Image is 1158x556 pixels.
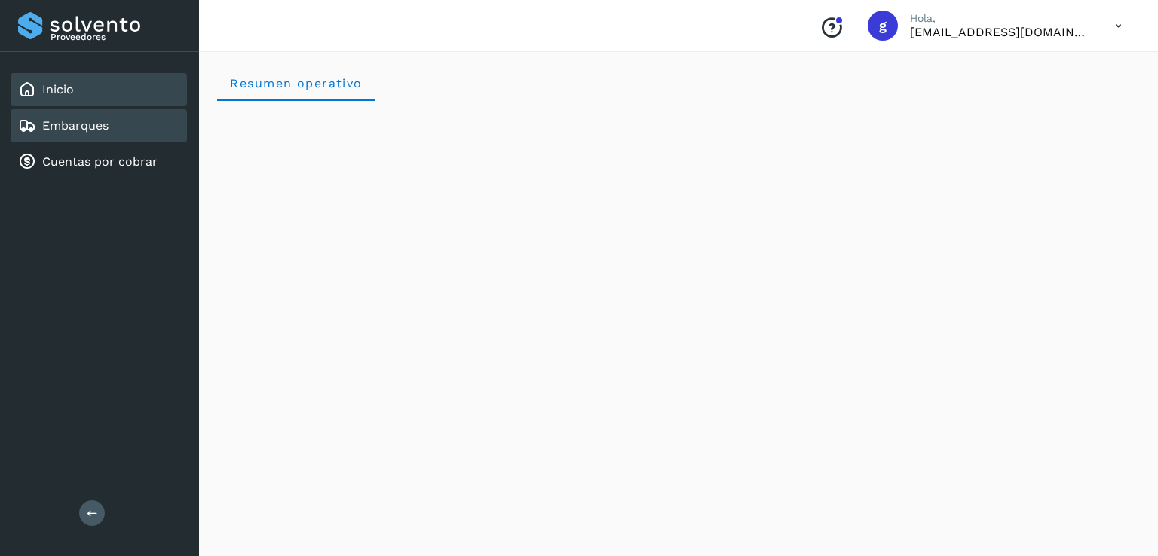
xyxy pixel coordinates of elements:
[42,82,74,96] a: Inicio
[910,25,1091,39] p: gzamora@tyaasa.mx
[42,154,158,169] a: Cuentas por cobrar
[51,32,181,42] p: Proveedores
[229,76,363,90] span: Resumen operativo
[11,145,187,179] div: Cuentas por cobrar
[910,12,1091,25] p: Hola,
[42,118,109,133] a: Embarques
[11,109,187,142] div: Embarques
[11,73,187,106] div: Inicio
